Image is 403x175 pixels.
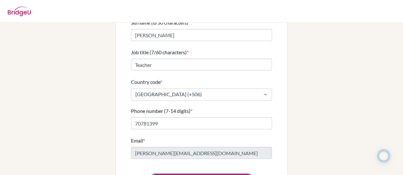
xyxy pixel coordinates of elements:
[131,59,272,71] input: Enter your job title
[131,117,272,129] input: Enter your number
[134,91,259,97] span: [GEOGRAPHIC_DATA] (+506)
[131,19,190,26] label: Surname (6/30 characters)
[131,29,272,41] input: Enter your surname
[8,7,31,16] img: BridgeU logo
[131,107,192,115] label: Phone number (7-14 digits)
[131,78,162,86] label: Country code
[131,49,189,56] label: Job title (7/60 characters)
[131,137,145,144] label: Email*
